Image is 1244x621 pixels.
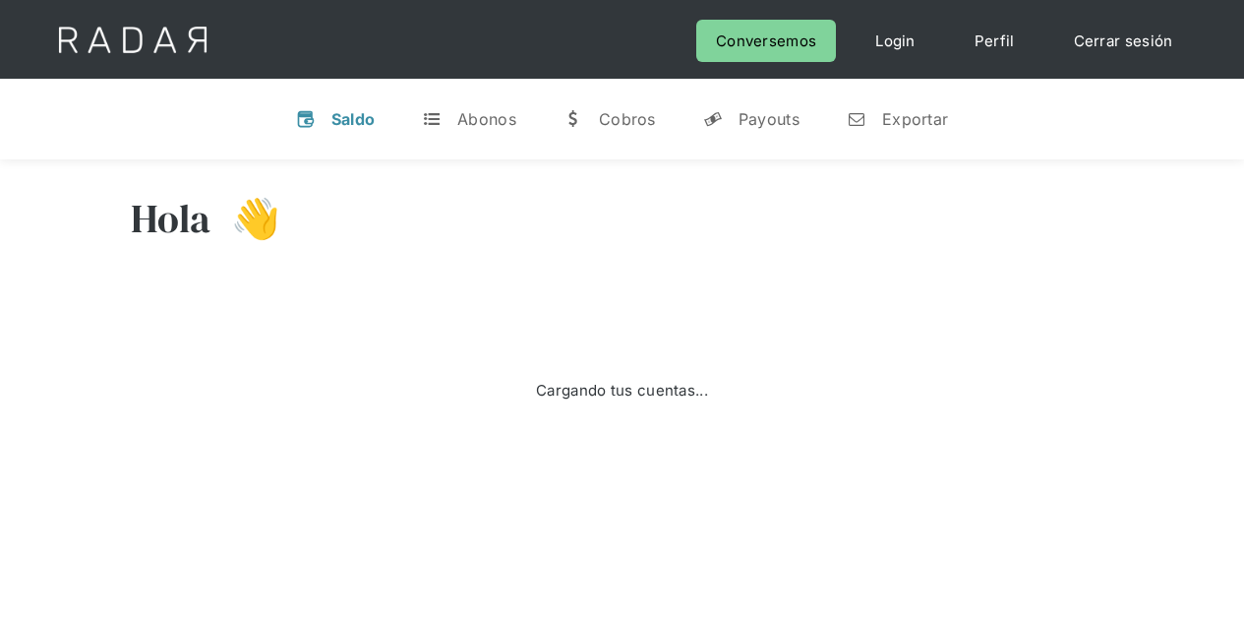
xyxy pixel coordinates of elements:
[847,109,866,129] div: n
[955,20,1035,62] a: Perfil
[563,109,583,129] div: w
[882,109,948,129] div: Exportar
[703,109,723,129] div: y
[536,377,708,404] div: Cargando tus cuentas...
[457,109,516,129] div: Abonos
[211,194,280,243] h3: 👋
[422,109,442,129] div: t
[131,194,211,243] h3: Hola
[599,109,656,129] div: Cobros
[739,109,800,129] div: Payouts
[1054,20,1193,62] a: Cerrar sesión
[696,20,836,62] a: Conversemos
[331,109,376,129] div: Saldo
[856,20,935,62] a: Login
[296,109,316,129] div: v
